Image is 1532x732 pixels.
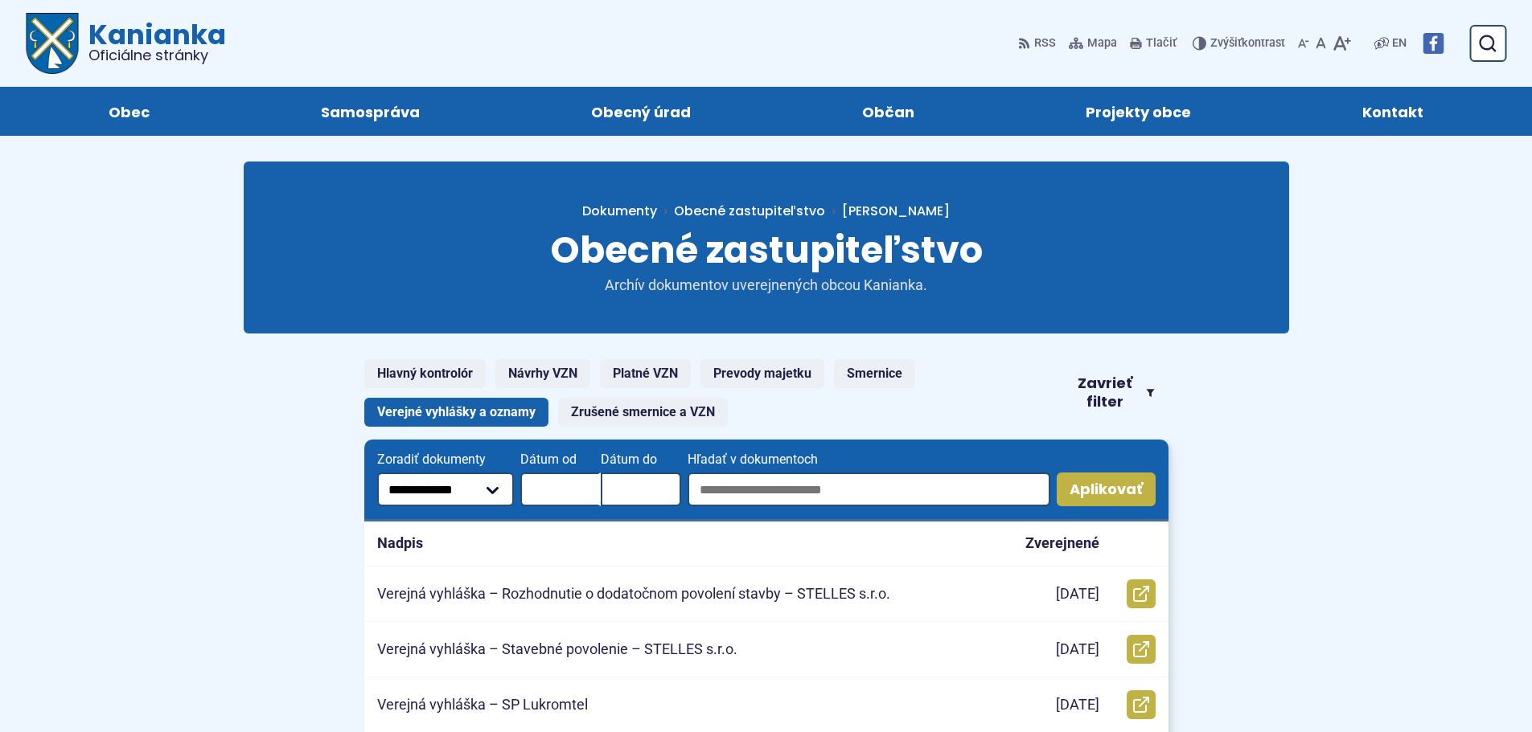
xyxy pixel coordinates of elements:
[521,87,760,136] a: Obecný úrad
[1127,27,1180,60] button: Tlačiť
[1392,34,1407,53] span: EN
[601,472,681,506] input: Dátum do
[1293,87,1493,136] a: Kontakt
[688,472,1049,506] input: Hľadať v dokumentoch
[377,534,423,553] p: Nadpis
[1146,37,1177,51] span: Tlačiť
[600,359,691,388] a: Platné VZN
[558,398,728,427] a: Zrušené smernice a VZN
[550,224,983,276] span: Obecné zastupiteľstvo
[1018,27,1059,60] a: RSS
[1034,34,1056,53] span: RSS
[1087,34,1117,53] span: Mapa
[1389,34,1410,53] a: EN
[591,87,691,136] span: Obecný úrad
[1423,33,1444,54] img: Prejsť na Facebook stránku
[377,452,515,467] span: Zoradiť dokumenty
[1312,27,1329,60] button: Nastaviť pôvodnú veľkosť písma
[1210,37,1285,51] span: kontrast
[825,202,950,220] a: [PERSON_NAME]
[582,202,674,220] a: Dokumenty
[674,202,825,220] a: Obecné zastupiteľstvo
[1210,36,1242,50] span: Zvýšiť
[1329,27,1354,60] button: Zväčšiť veľkosť písma
[700,359,824,388] a: Prevody majetku
[26,13,226,74] a: Logo Kanianka, prejsť na domovskú stránku.
[688,452,1049,467] span: Hľadať v dokumentoch
[495,359,590,388] a: Návrhy VZN
[1057,472,1156,506] button: Aplikovať
[834,359,915,388] a: Smernice
[1070,374,1140,411] span: Zavrieť filter
[1056,585,1099,603] p: [DATE]
[377,472,515,506] select: Zoradiť dokumenty
[842,202,950,220] span: [PERSON_NAME]
[1017,87,1261,136] a: Projekty obce
[39,87,219,136] a: Obec
[377,585,890,603] p: Verejná vyhláška – Rozhodnutie o dodatočnom povolení stavby – STELLES s.r.o.
[88,48,226,63] span: Oficiálne stránky
[321,87,420,136] span: Samospráva
[364,359,486,388] a: Hlavný kontrolór
[1056,696,1099,714] p: [DATE]
[1066,27,1120,60] a: Mapa
[377,696,588,714] p: Verejná vyhláška – SP Lukromtel
[377,640,737,659] p: Verejná vyhláška – Stavebné povolenie – STELLES s.r.o.
[1058,374,1169,411] button: Zavrieť filter
[862,87,914,136] span: Občan
[520,452,601,467] span: Dátum od
[251,87,489,136] a: Samospráva
[793,87,984,136] a: Občan
[79,21,226,63] span: Kanianka
[520,472,601,506] input: Dátum od
[1193,27,1288,60] button: Zvýšiťkontrast
[601,452,681,467] span: Dátum do
[1362,87,1423,136] span: Kontakt
[573,276,959,295] p: Archív dokumentov uverejnených obcou Kanianka.
[364,398,548,427] a: Verejné vyhlášky a oznamy
[582,202,657,220] span: Dokumenty
[1056,640,1099,659] p: [DATE]
[26,13,79,74] img: Prejsť na domovskú stránku
[1025,534,1099,553] p: Zverejnené
[109,87,150,136] span: Obec
[1086,87,1191,136] span: Projekty obce
[1295,27,1312,60] button: Zmenšiť veľkosť písma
